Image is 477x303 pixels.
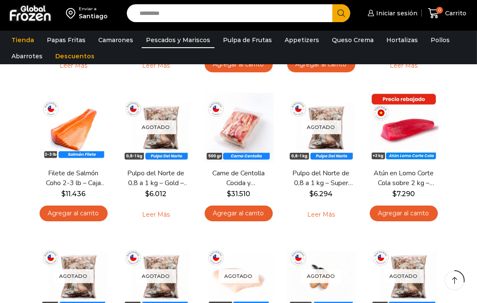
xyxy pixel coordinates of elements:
[382,32,422,48] a: Hortalizas
[301,269,341,283] p: Agotado
[66,6,79,20] img: address-field-icon.svg
[309,190,333,198] bdi: 6.294
[301,120,341,134] p: Agotado
[40,206,108,221] a: Agregar al carrito: “Filete de Salmón Coho 2-3 lb - Caja 10 kg”
[227,190,250,198] bdi: 31.510
[219,32,276,48] a: Pulpa de Frutas
[142,32,214,48] a: Pescados y Mariscos
[426,3,468,23] a: 0 Carrito
[205,57,273,72] a: Agregar al carrito: “Ostiones Media Concha Peruano 20/30 - Caja 10 kg”
[43,32,90,48] a: Papas Fritas
[332,4,350,22] button: Search button
[125,169,188,188] a: Pulpo del Norte de 0,8 a 1 kg – Gold – Caja 20 kg
[146,190,150,198] span: $
[205,206,273,221] a: Agregar al carrito: “Carne de Centolla Cocida y Desmenuzada - Caja 5 kg”
[61,190,66,198] span: $
[384,269,424,283] p: Agotado
[370,206,438,221] a: Agregar al carrito: “Atún en Lomo Corte Cola sobre 2 kg - Gold – Caja 20 kg”
[443,9,466,17] span: Carrito
[136,269,176,283] p: Agotado
[366,5,417,22] a: Iniciar sesión
[46,57,100,74] a: Leé más sobre “Filetes de Merluza Austral de 300 a 700 gr - Caja 10 kg”
[146,190,167,198] bdi: 6.012
[42,169,105,188] a: Filete de Salmón Coho 2-3 lb – Caja 10 kg
[79,6,108,12] div: Enviar a
[61,190,86,198] bdi: 11.436
[392,190,397,198] span: $
[54,269,94,283] p: Agotado
[129,57,183,74] a: Leé más sobre “Ostiones Tallo Coral Peruano 20/30 - Caja 10 kg”
[94,32,137,48] a: Camarones
[7,32,38,48] a: Tienda
[328,32,378,48] a: Queso Crema
[290,169,353,188] a: Pulpo del Norte de 0,8 a 1 kg – Super Prime – Caja 15 kg
[207,169,270,188] a: Carne de Centolla Cocida y Desmenuzada – Caja 5 kg
[219,269,259,283] p: Agotado
[426,32,454,48] a: Pollos
[374,9,417,17] span: Iniciar sesión
[136,120,176,134] p: Agotado
[287,57,355,72] a: Agregar al carrito: “Atún en Lomo Corte Cola sobre 2 kg - Silver - Caja 20 kg”
[392,190,415,198] bdi: 7.290
[51,48,99,64] a: Descuentos
[7,48,47,64] a: Abarrotes
[227,190,231,198] span: $
[309,190,314,198] span: $
[129,206,183,223] a: Leé más sobre “Pulpo del Norte de 0,8 a 1 kg - Gold - Caja 20 kg”
[294,206,348,223] a: Leé más sobre “Pulpo del Norte de 0,8 a 1 kg - Super Prime - Caja 15 kg”
[79,12,108,20] div: Santiago
[372,169,435,188] a: Atún en Lomo Corte Cola sobre 2 kg – Gold – Caja 20 kg
[280,32,323,48] a: Appetizers
[377,57,431,74] a: Leé más sobre “Pinza de Jaiba Jumbo - Caja 5 kg”
[436,7,443,14] span: 0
